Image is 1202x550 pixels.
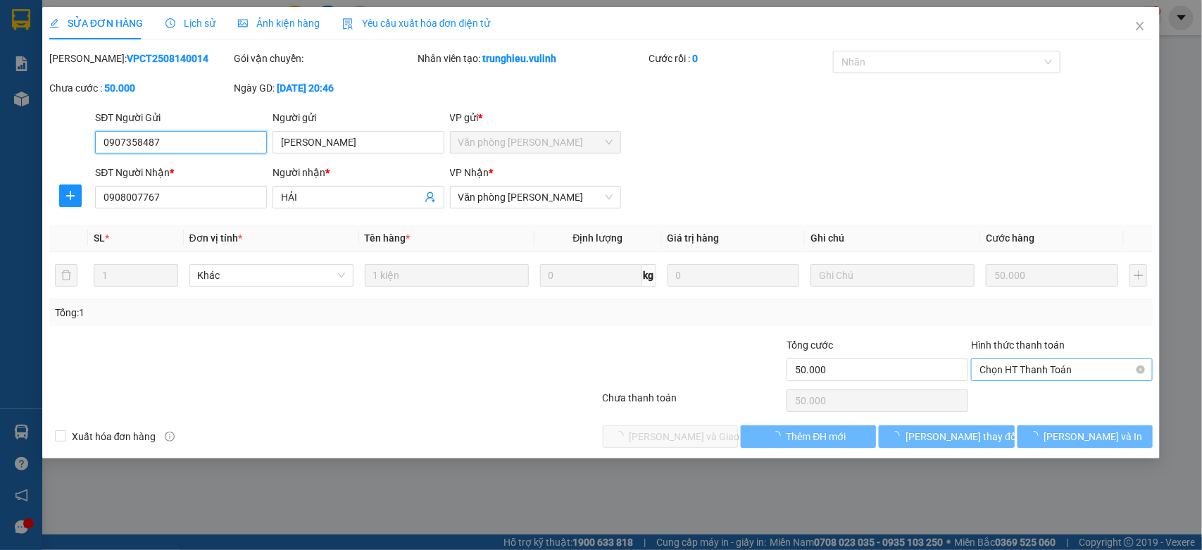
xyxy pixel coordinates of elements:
div: SĐT Người Nhận [95,165,267,180]
span: Ảnh kiện hàng [238,18,320,29]
button: [PERSON_NAME] và Giao hàng [603,425,738,448]
div: Chưa cước : [49,80,231,96]
span: Lịch sử [165,18,215,29]
button: [PERSON_NAME] thay đổi [879,425,1014,448]
li: E11, Đường số 8, Khu dân cư Nông [GEOGRAPHIC_DATA], Kv.[GEOGRAPHIC_DATA], [GEOGRAPHIC_DATA] [6,31,268,102]
span: Giá trị hàng [668,232,720,244]
b: [PERSON_NAME] [81,9,199,27]
span: Chọn HT Thanh Toán [979,359,1144,380]
span: kg [642,264,656,287]
span: loading [1029,431,1044,441]
span: Cước hàng [986,232,1034,244]
span: Định lượng [573,232,623,244]
img: icon [342,18,353,30]
span: clock-circle [165,18,175,28]
b: 0 [692,53,698,64]
label: Hình thức thanh toán [971,339,1065,351]
b: trunghieu.vulinh [483,53,557,64]
span: Văn phòng Vũ Linh [458,132,613,153]
span: Văn phòng Cao Thắng [458,187,613,208]
li: 1900 8181 [6,101,268,119]
div: Tổng: 1 [55,305,465,320]
button: [PERSON_NAME] và In [1018,425,1153,448]
span: Thêm ĐH mới [787,429,846,444]
div: Gói vận chuyển: [234,51,415,66]
b: VPCT2508140014 [127,53,208,64]
input: 0 [668,264,800,287]
span: Tên hàng [365,232,411,244]
div: Chưa thanh toán [601,390,786,415]
span: close-circle [1137,365,1145,374]
div: Người nhận [273,165,444,180]
div: VP gửi [450,110,622,125]
span: environment [81,34,92,45]
span: [PERSON_NAME] và In [1044,429,1143,444]
span: edit [49,18,59,28]
div: SĐT Người Gửi [95,110,267,125]
span: plus [60,190,81,201]
button: Close [1120,7,1160,46]
span: user-add [425,192,436,203]
span: SL [94,232,105,244]
span: loading [771,431,787,441]
span: Đơn vị tính [189,232,242,244]
span: [PERSON_NAME] thay đổi [906,429,1018,444]
div: Người gửi [273,110,444,125]
span: Yêu cầu xuất hóa đơn điện tử [342,18,491,29]
button: plus [1129,264,1147,287]
b: 50.000 [104,82,135,94]
span: Khác [198,265,345,286]
span: SỬA ĐƠN HÀNG [49,18,143,29]
input: VD: Bàn, Ghế [365,264,529,287]
span: Xuất hóa đơn hàng [66,429,162,444]
button: Thêm ĐH mới [741,425,876,448]
span: loading [890,431,906,441]
span: Tổng cước [787,339,833,351]
div: Cước rồi : [649,51,830,66]
span: picture [238,18,248,28]
span: close [1134,20,1146,32]
div: [PERSON_NAME]: [49,51,231,66]
div: Ngày GD: [234,80,415,96]
th: Ghi chú [805,225,980,252]
span: phone [6,104,18,115]
b: [DATE] 20:46 [277,82,334,94]
img: logo.jpg [6,6,77,77]
input: 0 [986,264,1118,287]
div: Nhân viên tạo: [418,51,646,66]
span: VP Nhận [450,167,489,178]
span: info-circle [165,432,175,442]
button: delete [55,264,77,287]
button: plus [59,185,82,207]
input: Ghi Chú [810,264,975,287]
